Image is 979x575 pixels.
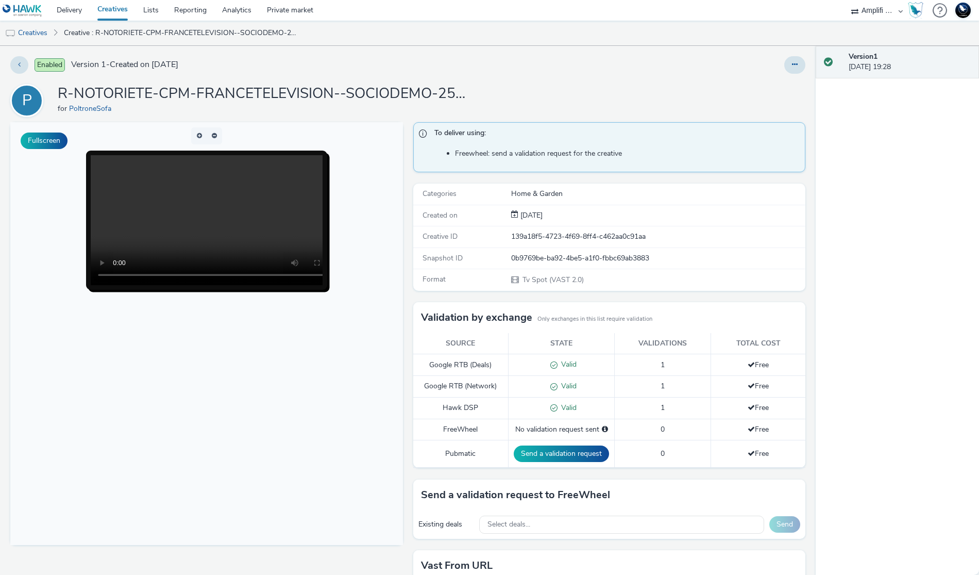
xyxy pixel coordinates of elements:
button: Fullscreen [21,133,67,149]
span: 1 [661,381,665,391]
button: Send a validation request [514,446,609,462]
div: Existing deals [418,519,475,530]
div: 139a18f5-4723-4f69-8ff4-c462aa0c91aa [511,232,805,242]
td: Hawk DSP [413,398,509,419]
div: P [22,86,32,115]
a: Creative : R-NOTORIETE-CPM-FRANCETELEVISION--SOCIODEMO-2559yo-INSTREAM-1x1-TV-15s-P-INSTREAM-1x1-... [59,21,303,45]
th: Total cost [711,333,805,354]
img: Support Hawk [955,3,971,18]
span: Valid [558,381,577,391]
span: Select deals... [487,520,530,529]
span: Snapshot ID [423,253,463,263]
span: for [58,104,69,113]
h3: Vast from URL [421,558,493,573]
span: Tv Spot (VAST 2.0) [521,275,584,285]
a: Hawk Academy [908,2,927,19]
span: 0 [661,449,665,458]
div: No validation request sent [514,424,609,435]
span: Free [748,360,769,370]
div: Home & Garden [511,189,805,199]
span: To deliver using: [434,128,795,141]
span: Free [748,381,769,391]
img: undefined Logo [3,4,42,17]
th: State [509,333,615,354]
span: Creative ID [423,232,458,241]
span: Free [748,403,769,413]
div: 0b9769be-ba92-4be5-a1f0-fbbc69ab3883 [511,253,805,264]
span: 0 [661,424,665,434]
li: Freewheel: send a validation request for the creative [455,149,800,159]
a: PoltroneSofa [69,104,115,113]
button: Send [769,516,800,533]
div: Creation 25 August 2025, 19:28 [518,210,543,221]
td: FreeWheel [413,419,509,440]
span: Categories [423,189,457,199]
td: Pubmatic [413,440,509,468]
span: Created on [423,210,458,220]
span: Free [748,424,769,434]
strong: Version 1 [849,52,877,61]
span: Version 1 - Created on [DATE] [71,59,178,71]
div: [DATE] 19:28 [849,52,971,73]
th: Validations [615,333,711,354]
h3: Send a validation request to FreeWheel [421,487,610,503]
span: Free [748,449,769,458]
div: Please select a deal below and click on Send to send a validation request to FreeWheel. [602,424,608,435]
span: Enabled [35,58,65,72]
span: 1 [661,360,665,370]
h1: R-NOTORIETE-CPM-FRANCETELEVISION--SOCIODEMO-2559yo-INSTREAM-1x1-TV-15s-P-INSTREAM-1x1-W35Promo-$4... [58,84,470,104]
span: [DATE] [518,210,543,220]
a: P [10,95,47,105]
h3: Validation by exchange [421,310,532,325]
small: Only exchanges in this list require validation [537,315,652,323]
span: Valid [558,359,577,369]
img: Hawk Academy [908,2,923,19]
td: Google RTB (Network) [413,376,509,398]
span: Format [423,274,446,284]
td: Google RTB (Deals) [413,354,509,376]
img: tv [5,28,15,39]
span: Valid [558,403,577,413]
th: Source [413,333,509,354]
span: 1 [661,403,665,413]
